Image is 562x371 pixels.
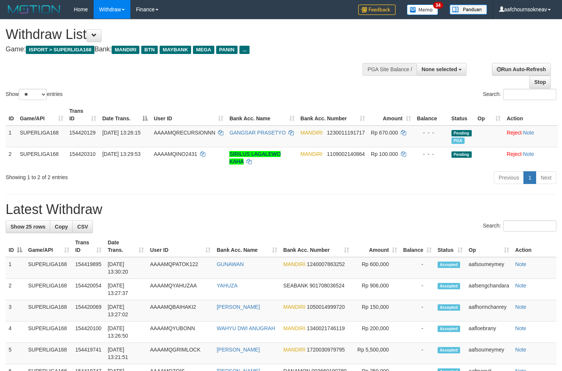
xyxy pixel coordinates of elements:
[363,63,417,76] div: PGA Site Balance /
[25,300,72,322] td: SUPERLIGA168
[105,279,147,300] td: [DATE] 13:27:37
[523,151,534,157] a: Note
[229,130,285,136] a: GANGSAR PRASETYO
[105,236,147,257] th: Date Trans.: activate to sort column ascending
[17,126,66,147] td: SUPERLIGA168
[193,46,214,54] span: MEGA
[438,262,460,268] span: Accepted
[352,279,400,300] td: Rp 906,000
[438,304,460,311] span: Accepted
[105,343,147,364] td: [DATE] 13:21:51
[105,300,147,322] td: [DATE] 13:27:02
[147,279,214,300] td: AAAAMQYAHUZAA
[217,304,260,310] a: [PERSON_NAME]
[72,257,105,279] td: 154419895
[105,257,147,279] td: [DATE] 13:30:20
[523,171,536,184] a: 1
[283,283,308,289] span: SEABANK
[26,46,94,54] span: ISPORT > SUPERLIGA168
[102,130,140,136] span: [DATE] 13:26:15
[327,130,365,136] span: Copy 1230011191717 to clipboard
[6,202,556,217] h1: Latest Withdraw
[77,224,88,230] span: CSV
[407,4,438,15] img: Button%20Memo.svg
[307,261,345,267] span: Copy 1240007863252 to clipboard
[25,322,72,343] td: SUPERLIGA168
[6,4,63,15] img: MOTION_logo.png
[25,236,72,257] th: Game/API: activate to sort column ascending
[504,147,558,168] td: ·
[72,236,105,257] th: Trans ID: activate to sort column ascending
[72,343,105,364] td: 154419741
[494,171,524,184] a: Previous
[6,171,229,181] div: Showing 1 to 2 of 2 entries
[438,283,460,289] span: Accepted
[6,343,25,364] td: 5
[147,236,214,257] th: User ID: activate to sort column ascending
[6,89,63,100] label: Show entries
[515,261,526,267] a: Note
[17,104,66,126] th: Game/API: activate to sort column ascending
[507,130,522,136] a: Reject
[6,220,50,233] a: Show 25 rows
[102,151,140,157] span: [DATE] 13:29:53
[6,236,25,257] th: ID: activate to sort column descending
[400,257,435,279] td: -
[417,129,445,136] div: - - -
[450,4,487,15] img: panduan.png
[352,257,400,279] td: Rp 600,000
[6,322,25,343] td: 4
[371,151,398,157] span: Rp 100.000
[6,257,25,279] td: 1
[6,104,17,126] th: ID
[25,279,72,300] td: SUPERLIGA168
[451,138,465,144] span: Marked by aafsoumeymey
[417,150,445,158] div: - - -
[147,300,214,322] td: AAAAMQBAIHAKI2
[400,236,435,257] th: Balance: activate to sort column ascending
[280,236,352,257] th: Bank Acc. Number: activate to sort column ascending
[504,126,558,147] td: ·
[6,300,25,322] td: 3
[25,343,72,364] td: SUPERLIGA168
[154,151,197,157] span: AAAAMQINO2431
[352,300,400,322] td: Rp 150,000
[160,46,191,54] span: MAYBANK
[400,322,435,343] td: -
[66,104,99,126] th: Trans ID: activate to sort column ascending
[512,236,556,257] th: Action
[147,322,214,343] td: AAAAMQYUBONN
[151,104,226,126] th: User ID: activate to sort column ascending
[72,300,105,322] td: 154420069
[307,304,345,310] span: Copy 1050014999720 to clipboard
[217,347,260,353] a: [PERSON_NAME]
[483,89,556,100] label: Search:
[438,347,460,353] span: Accepted
[515,325,526,331] a: Note
[217,283,238,289] a: YAHUZA
[438,326,460,332] span: Accepted
[300,130,323,136] span: MANDIRI
[226,104,297,126] th: Bank Acc. Name: activate to sort column ascending
[214,236,280,257] th: Bank Acc. Name: activate to sort column ascending
[300,151,323,157] span: MANDIRI
[515,347,526,353] a: Note
[466,322,512,343] td: aafloebrany
[283,325,305,331] span: MANDIRI
[72,220,93,233] a: CSV
[451,130,472,136] span: Pending
[19,89,47,100] select: Showentries
[358,4,396,15] img: Feedback.jpg
[451,151,472,158] span: Pending
[400,279,435,300] td: -
[352,322,400,343] td: Rp 200,000
[352,236,400,257] th: Amount: activate to sort column ascending
[72,322,105,343] td: 154420100
[417,63,466,76] button: None selected
[229,151,281,165] a: SIRILUS LAGALEWO KAHA
[283,304,305,310] span: MANDIRI
[239,46,250,54] span: ...
[25,257,72,279] td: SUPERLIGA168
[536,171,556,184] a: Next
[433,2,443,9] span: 34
